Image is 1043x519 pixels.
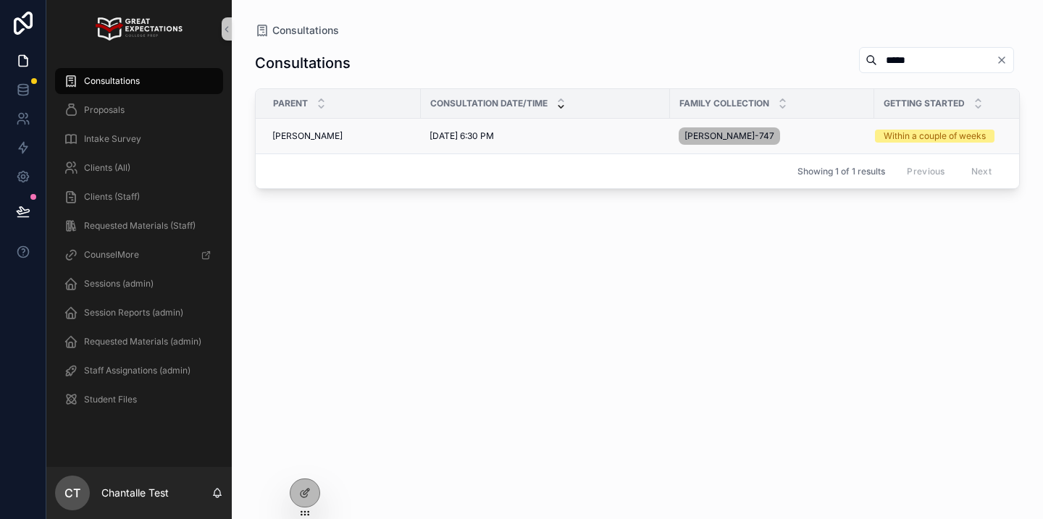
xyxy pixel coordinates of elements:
[684,130,774,142] span: [PERSON_NAME]-747
[273,98,308,109] span: Parent
[84,365,190,376] span: Staff Assignations (admin)
[55,271,223,297] a: Sessions (admin)
[679,98,769,109] span: Family collection
[84,307,183,318] span: Session Reports (admin)
[84,336,201,347] span: Requested Materials (admin)
[430,130,661,142] a: [DATE] 6:30 PM
[797,166,885,177] span: Showing 1 of 1 results
[430,130,494,142] span: [DATE] 6:30 PM
[84,133,141,145] span: Intake Survey
[55,329,223,355] a: Requested Materials (admin)
[55,68,223,94] a: Consultations
[84,162,130,174] span: Clients (All)
[55,300,223,326] a: Session Reports (admin)
[46,58,232,431] div: scrollable content
[55,184,223,210] a: Clients (Staff)
[55,213,223,239] a: Requested Materials (Staff)
[255,53,351,73] h1: Consultations
[55,155,223,181] a: Clients (All)
[101,486,169,500] p: Chantalle Test
[84,104,125,116] span: Proposals
[272,130,343,142] span: [PERSON_NAME]
[84,75,140,87] span: Consultations
[84,394,137,405] span: Student Files
[55,387,223,413] a: Student Files
[64,484,80,502] span: CT
[96,17,182,41] img: App logo
[84,220,196,232] span: Requested Materials (Staff)
[996,54,1013,66] button: Clear
[272,130,412,142] a: [PERSON_NAME]
[55,358,223,384] a: Staff Assignations (admin)
[875,130,1021,143] a: Within a couple of weeks
[55,242,223,268] a: CounselMore
[679,125,866,148] a: [PERSON_NAME]-747
[84,191,140,203] span: Clients (Staff)
[884,130,986,143] div: Within a couple of weeks
[84,249,139,261] span: CounselMore
[272,23,339,38] span: Consultations
[84,278,154,290] span: Sessions (admin)
[430,98,548,109] span: Consultation Date/Time
[255,23,339,38] a: Consultations
[884,98,965,109] span: Getting Started
[55,126,223,152] a: Intake Survey
[55,97,223,123] a: Proposals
